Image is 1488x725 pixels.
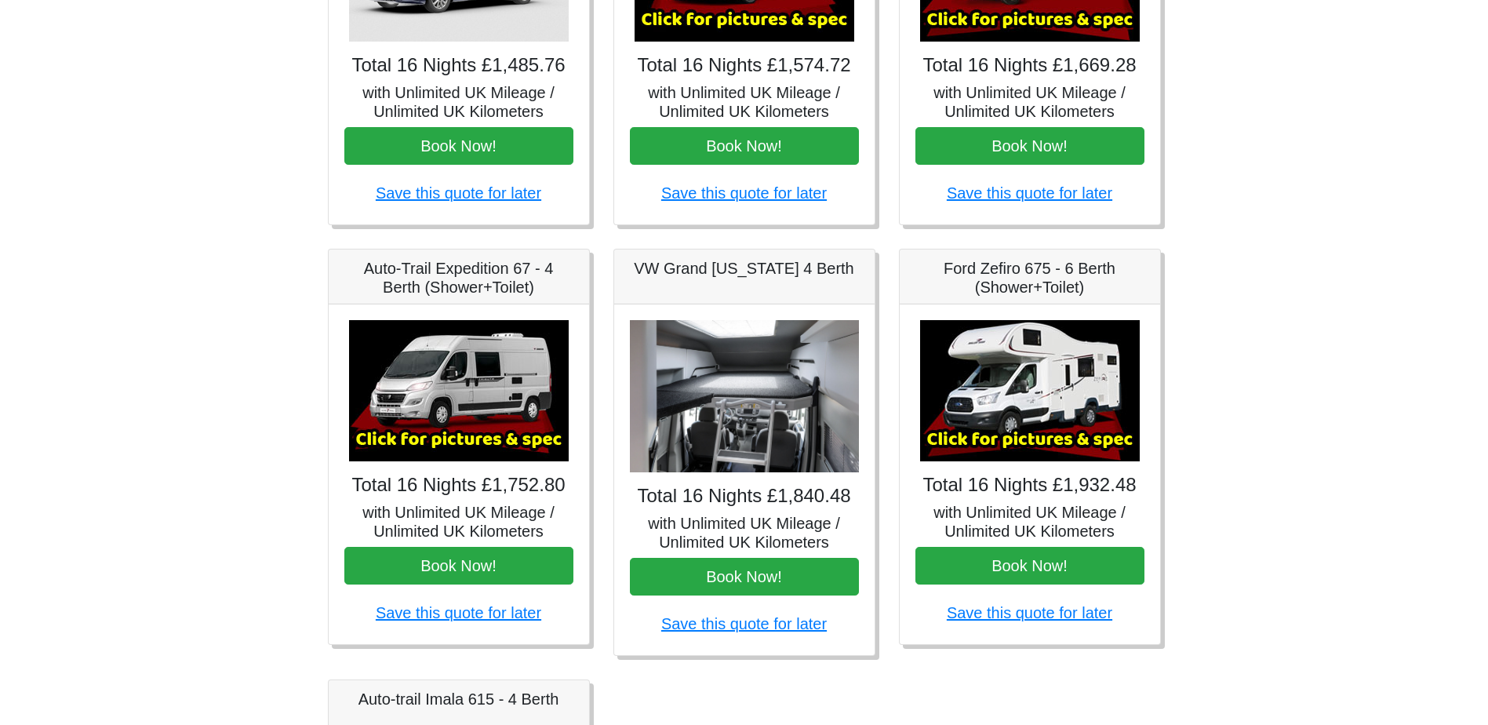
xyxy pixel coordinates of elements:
[344,547,573,585] button: Book Now!
[376,184,541,202] a: Save this quote for later
[630,558,859,596] button: Book Now!
[349,320,569,461] img: Auto-Trail Expedition 67 - 4 Berth (Shower+Toilet)
[947,604,1112,621] a: Save this quote for later
[915,83,1144,121] h5: with Unlimited UK Mileage / Unlimited UK Kilometers
[915,474,1144,497] h4: Total 16 Nights £1,932.48
[630,320,859,473] img: VW Grand California 4 Berth
[630,514,859,552] h5: with Unlimited UK Mileage / Unlimited UK Kilometers
[920,320,1140,461] img: Ford Zefiro 675 - 6 Berth (Shower+Toilet)
[344,127,573,165] button: Book Now!
[661,184,827,202] a: Save this quote for later
[915,503,1144,541] h5: with Unlimited UK Mileage / Unlimited UK Kilometers
[947,184,1112,202] a: Save this quote for later
[630,259,859,278] h5: VW Grand [US_STATE] 4 Berth
[630,485,859,508] h4: Total 16 Nights £1,840.48
[344,474,573,497] h4: Total 16 Nights £1,752.80
[630,83,859,121] h5: with Unlimited UK Mileage / Unlimited UK Kilometers
[915,259,1144,297] h5: Ford Zefiro 675 - 6 Berth (Shower+Toilet)
[630,127,859,165] button: Book Now!
[915,127,1144,165] button: Book Now!
[376,604,541,621] a: Save this quote for later
[344,83,573,121] h5: with Unlimited UK Mileage / Unlimited UK Kilometers
[344,259,573,297] h5: Auto-Trail Expedition 67 - 4 Berth (Shower+Toilet)
[344,690,573,709] h5: Auto-trail Imala 615 - 4 Berth
[915,547,1144,585] button: Book Now!
[661,615,827,632] a: Save this quote for later
[344,503,573,541] h5: with Unlimited UK Mileage / Unlimited UK Kilometers
[915,54,1144,77] h4: Total 16 Nights £1,669.28
[630,54,859,77] h4: Total 16 Nights £1,574.72
[344,54,573,77] h4: Total 16 Nights £1,485.76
